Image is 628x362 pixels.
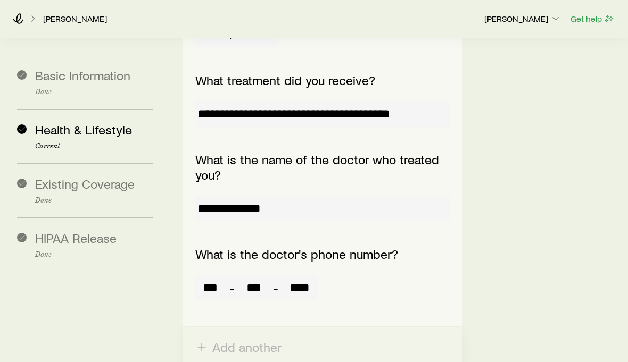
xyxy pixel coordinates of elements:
span: HIPAA Release [35,230,117,246]
p: Done [35,250,153,259]
span: Health & Lifestyle [35,122,132,137]
button: [PERSON_NAME] [484,13,561,26]
button: Get help [570,13,615,25]
a: [PERSON_NAME] [43,14,108,24]
p: Done [35,88,153,96]
span: Basic Information [35,68,130,83]
p: Done [35,196,153,205]
span: - [229,280,235,295]
label: What treatment did you receive? [195,72,375,88]
label: What is the name of the doctor who treated you? [195,151,439,182]
label: What is the doctor's phone number? [195,246,398,262]
span: - [273,280,278,295]
span: Existing Coverage [35,176,135,191]
p: Current [35,142,153,150]
p: [PERSON_NAME] [484,13,561,24]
